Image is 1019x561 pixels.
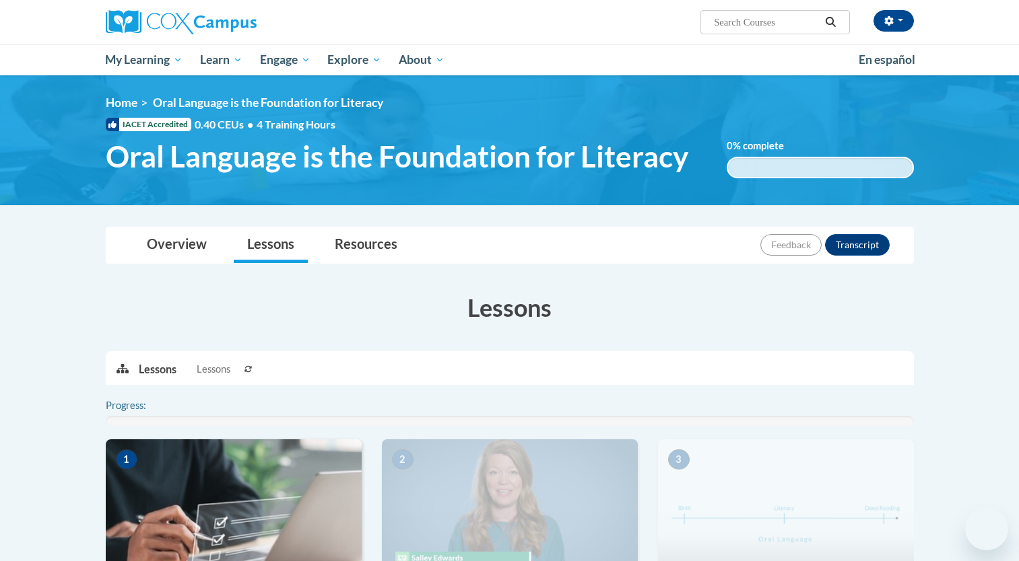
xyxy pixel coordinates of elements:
[257,118,335,130] span: 4 Training Hours
[965,507,1008,550] iframe: Button to launch messaging window
[713,14,820,30] input: Search Courses
[106,10,362,34] a: Cox Campus
[97,44,192,75] a: My Learning
[668,449,690,470] span: 3
[195,117,257,132] span: 0.40 CEUs
[247,118,253,130] span: •
[153,96,383,110] span: Oral Language is the Foundation for Literacy
[820,14,841,30] button: Search
[191,44,251,75] a: Learn
[392,449,414,470] span: 2
[106,118,191,131] span: IACET Accredited
[133,227,220,263] a: Overview
[106,139,688,174] span: Oral Language is the Foundation for Literacy
[859,52,915,67] span: En español
[106,10,257,34] img: Cox Campus
[319,44,390,75] a: Explore
[760,234,822,256] button: Feedback
[86,44,934,75] div: Main menu
[390,44,453,75] a: About
[197,362,230,377] span: Lessons
[234,227,308,263] a: Lessons
[106,291,914,324] h3: Lessons
[850,46,924,74] a: En español
[139,362,176,377] p: Lessons
[106,398,183,413] label: Progress:
[200,52,242,68] span: Learn
[727,140,733,151] span: 0
[260,52,310,68] span: Engage
[116,449,137,470] span: 1
[825,234,890,256] button: Transcript
[251,44,319,75] a: Engage
[321,227,411,263] a: Resources
[327,52,381,68] span: Explore
[874,10,914,32] button: Account Settings
[727,139,804,153] label: % complete
[399,52,445,68] span: About
[105,52,183,68] span: My Learning
[106,96,137,110] a: Home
